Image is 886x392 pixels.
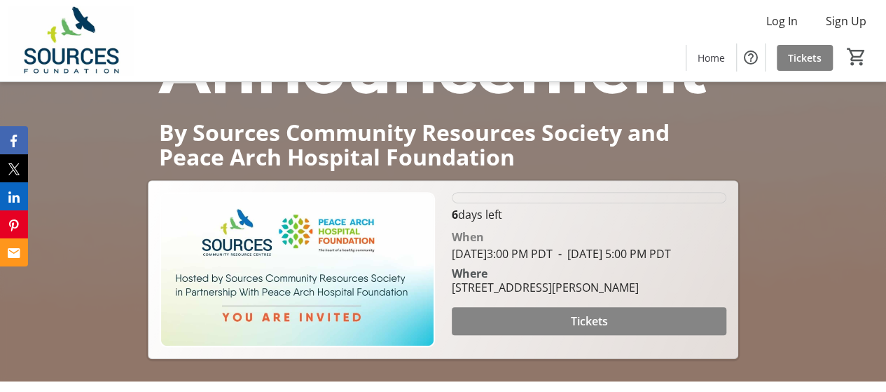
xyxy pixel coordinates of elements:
[452,229,484,245] div: When
[737,43,765,72] button: Help
[159,120,727,169] p: By Sources Community Resources Society and Peace Arch Hospital Foundation
[452,246,553,262] span: [DATE] 3:00 PM PDT
[553,246,567,262] span: -
[777,45,833,71] a: Tickets
[766,13,798,29] span: Log In
[452,206,727,223] p: days left
[452,307,727,335] button: Tickets
[686,45,736,71] a: Home
[452,279,639,296] div: [STREET_ADDRESS][PERSON_NAME]
[844,44,869,69] button: Cart
[160,192,435,347] img: Campaign CTA Media Photo
[755,10,809,32] button: Log In
[553,246,671,262] span: [DATE] 5:00 PM PDT
[452,192,727,203] div: 0% of fundraising goal reached
[698,50,725,65] span: Home
[570,313,607,330] span: Tickets
[826,13,866,29] span: Sign Up
[788,50,822,65] span: Tickets
[8,6,133,76] img: Sources Foundation's Logo
[452,268,487,279] div: Where
[452,207,458,222] span: 6
[815,10,878,32] button: Sign Up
